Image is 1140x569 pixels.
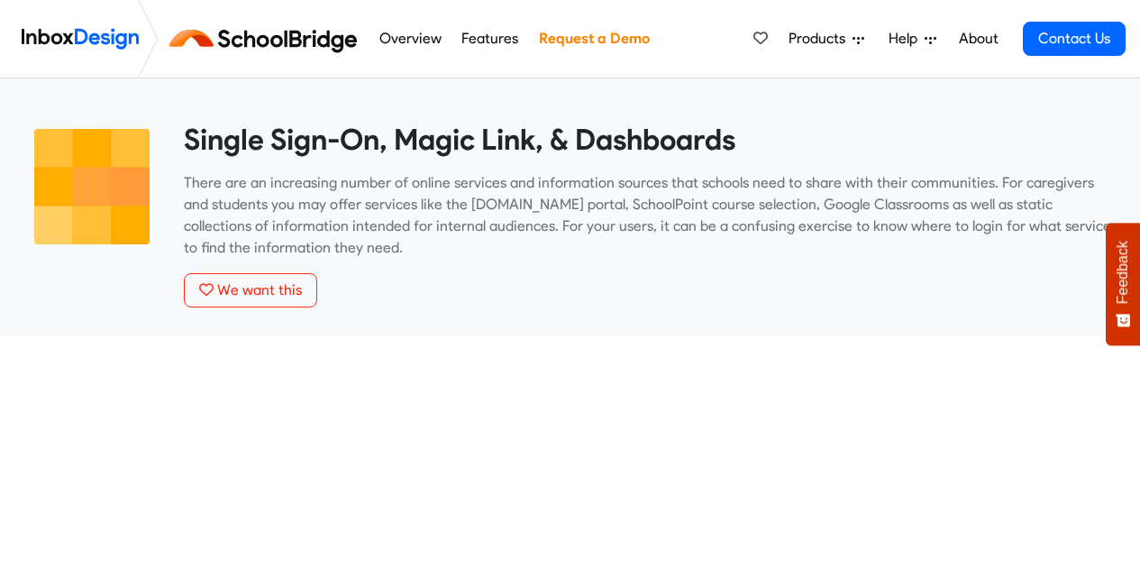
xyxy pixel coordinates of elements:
[881,21,944,57] a: Help
[217,281,302,298] span: We want this
[184,172,1113,259] p: There are an increasing number of online services and information sources that schools need to sh...
[1115,241,1131,304] span: Feedback
[534,21,654,57] a: Request a Demo
[781,21,871,57] a: Products
[184,122,1113,158] heading: Single Sign-On, Magic Link, & Dashboards
[889,28,925,50] span: Help
[27,122,157,252] img: 2022_01_13_icon_grid.svg
[789,28,853,50] span: Products
[1106,223,1140,345] button: Feedback - Show survey
[166,17,369,60] img: schoolbridge logo
[457,21,524,57] a: Features
[374,21,446,57] a: Overview
[1023,22,1126,56] a: Contact Us
[953,21,1003,57] a: About
[184,273,317,307] button: We want this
